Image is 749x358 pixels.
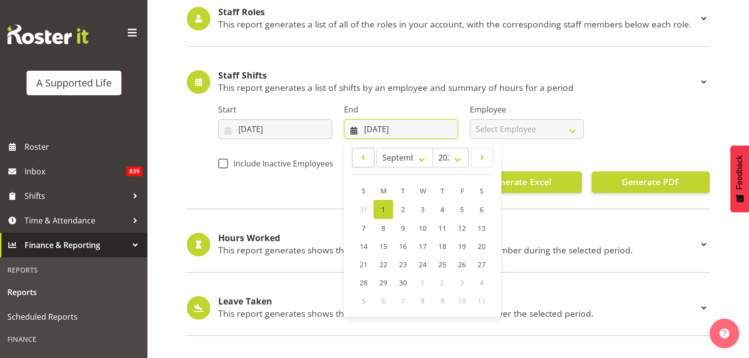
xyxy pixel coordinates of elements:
a: 2 [393,200,413,219]
div: Staff Roles This report generates a list of all of the roles in your account, with the correspond... [187,7,710,30]
span: Inbox [25,164,126,179]
span: Include Inactive Employees [228,159,333,168]
span: 7 [401,296,405,305]
a: 29 [374,274,393,292]
span: 14 [360,242,368,251]
input: Click to select... [218,119,332,139]
span: 9 [440,296,444,305]
span: Roster [25,139,143,154]
span: 12 [458,223,466,233]
h4: Hours Worked [218,233,698,243]
span: 839 [126,166,143,176]
span: 30 [399,278,407,287]
div: Reports [2,260,145,280]
span: 4 [480,278,484,287]
img: help-xxl-2.png [720,329,729,338]
a: 20 [472,237,491,255]
div: A Supported Life [36,76,112,90]
span: Scheduled Reports [7,309,140,324]
a: Scheduled Reports [2,304,145,329]
span: Generate Excel [489,175,551,188]
a: 14 [354,237,374,255]
span: 6 [381,296,385,305]
span: 3 [460,278,464,287]
a: 5 [452,200,472,219]
a: 28 [354,274,374,292]
div: Staff Shifts This report generates a list of shifts by an employee and summary of hours for a period [187,70,710,94]
a: 1 [374,200,393,219]
div: Hours Worked This report generates shows the total hours worked for each staff member during the ... [187,233,710,256]
a: 6 [472,200,491,219]
span: 10 [419,223,427,233]
span: 5 [460,205,464,214]
p: This report generates a list of all of the roles in your account, with the corresponding staff me... [218,19,698,29]
span: 9 [401,223,405,233]
span: 6 [480,205,484,214]
a: 12 [452,219,472,237]
span: 20 [478,242,486,251]
span: Reports [7,285,140,300]
a: 30 [393,274,413,292]
span: 4 [440,205,444,214]
a: 9 [393,219,413,237]
a: 25 [432,255,452,274]
span: 21 [360,260,368,269]
a: 3 [413,200,432,219]
a: 11 [432,219,452,237]
p: This report generates shows the leave taken for each staff member over the selected period. [218,308,698,319]
a: Reports [2,280,145,304]
span: 1 [381,205,385,214]
span: 2 [440,278,444,287]
label: Start [218,104,332,115]
a: 26 [452,255,472,274]
button: Generate PDF [592,171,710,193]
img: Rosterit website logo [7,25,88,44]
h4: Leave Taken [218,297,698,306]
span: 28 [360,278,368,287]
a: 23 [393,255,413,274]
span: T [440,186,444,195]
span: Finance & Reporting [25,238,128,252]
span: Feedback [735,155,744,190]
span: 25 [438,260,446,269]
span: 11 [438,223,446,233]
a: 21 [354,255,374,274]
span: F [461,186,464,195]
span: M [380,186,387,195]
label: Employee [470,104,584,115]
span: 26 [458,260,466,269]
span: 31 [360,205,368,214]
div: Leave Taken This report generates shows the leave taken for each staff member over the selected p... [187,296,710,320]
span: 8 [421,296,425,305]
p: This report generates a list of shifts by an employee and summary of hours for a period [218,82,698,93]
span: 16 [399,242,407,251]
span: Time & Attendance [25,213,128,228]
a: 4 [432,200,452,219]
span: 3 [421,205,425,214]
span: 13 [478,223,486,233]
a: 17 [413,237,432,255]
h4: Staff Shifts [218,71,698,81]
span: 27 [478,260,486,269]
input: Click to select... [344,119,458,139]
a: 22 [374,255,393,274]
span: 24 [419,260,427,269]
a: 8 [374,219,393,237]
span: 11 [478,296,486,305]
a: 18 [432,237,452,255]
a: 15 [374,237,393,255]
span: 22 [379,260,387,269]
span: W [420,186,426,195]
a: 16 [393,237,413,255]
span: 29 [379,278,387,287]
h4: Staff Roles [218,7,698,17]
span: 1 [421,278,425,287]
button: Feedback - Show survey [730,145,749,212]
span: S [362,186,366,195]
span: 23 [399,260,407,269]
a: 7 [354,219,374,237]
span: 8 [381,223,385,233]
div: Finance [2,329,145,349]
a: 24 [413,255,432,274]
span: 17 [419,242,427,251]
